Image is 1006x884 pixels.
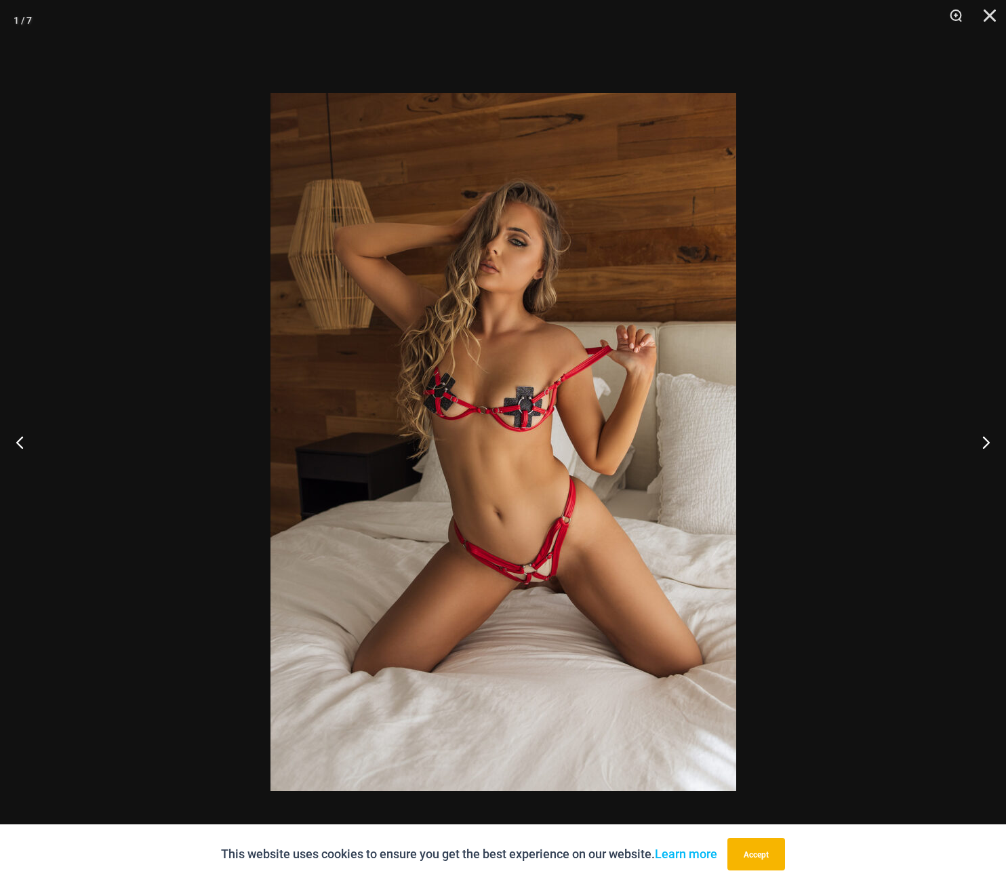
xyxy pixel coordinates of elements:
[955,408,1006,476] button: Next
[221,844,717,864] p: This website uses cookies to ensure you get the best experience on our website.
[270,93,736,791] img: Night Games Red 1133 Bralette 6133 Thong 04
[14,10,32,31] div: 1 / 7
[727,838,785,870] button: Accept
[655,847,717,861] a: Learn more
